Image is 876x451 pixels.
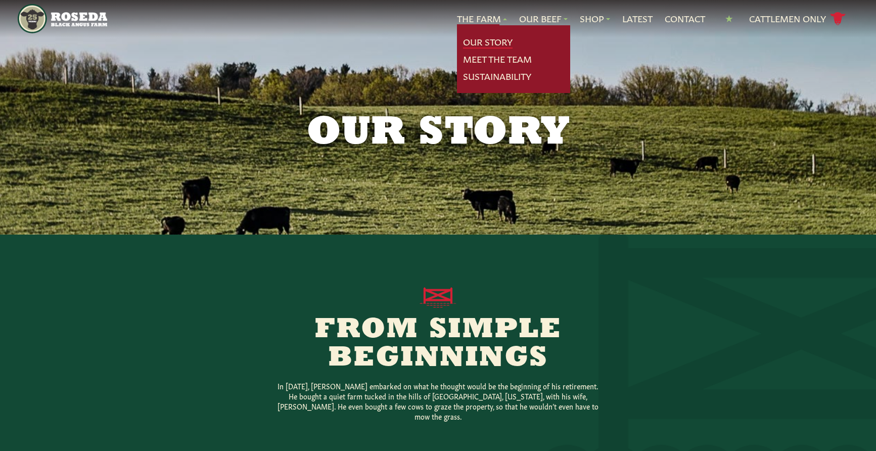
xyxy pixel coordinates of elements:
[580,12,610,25] a: Shop
[665,12,705,25] a: Contact
[179,113,697,154] h1: Our Story
[519,12,568,25] a: Our Beef
[463,35,513,49] a: Our Story
[463,70,531,83] a: Sustainability
[18,4,108,33] img: https://roseda.com/wp-content/uploads/2021/05/roseda-25-header.png
[244,316,632,373] h2: From Simple Beginnings
[276,381,600,421] p: In [DATE], [PERSON_NAME] embarked on what he thought would be the beginning of his retirement. He...
[622,12,653,25] a: Latest
[457,12,507,25] a: The Farm
[749,10,846,28] a: Cattlemen Only
[463,53,532,66] a: Meet The Team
